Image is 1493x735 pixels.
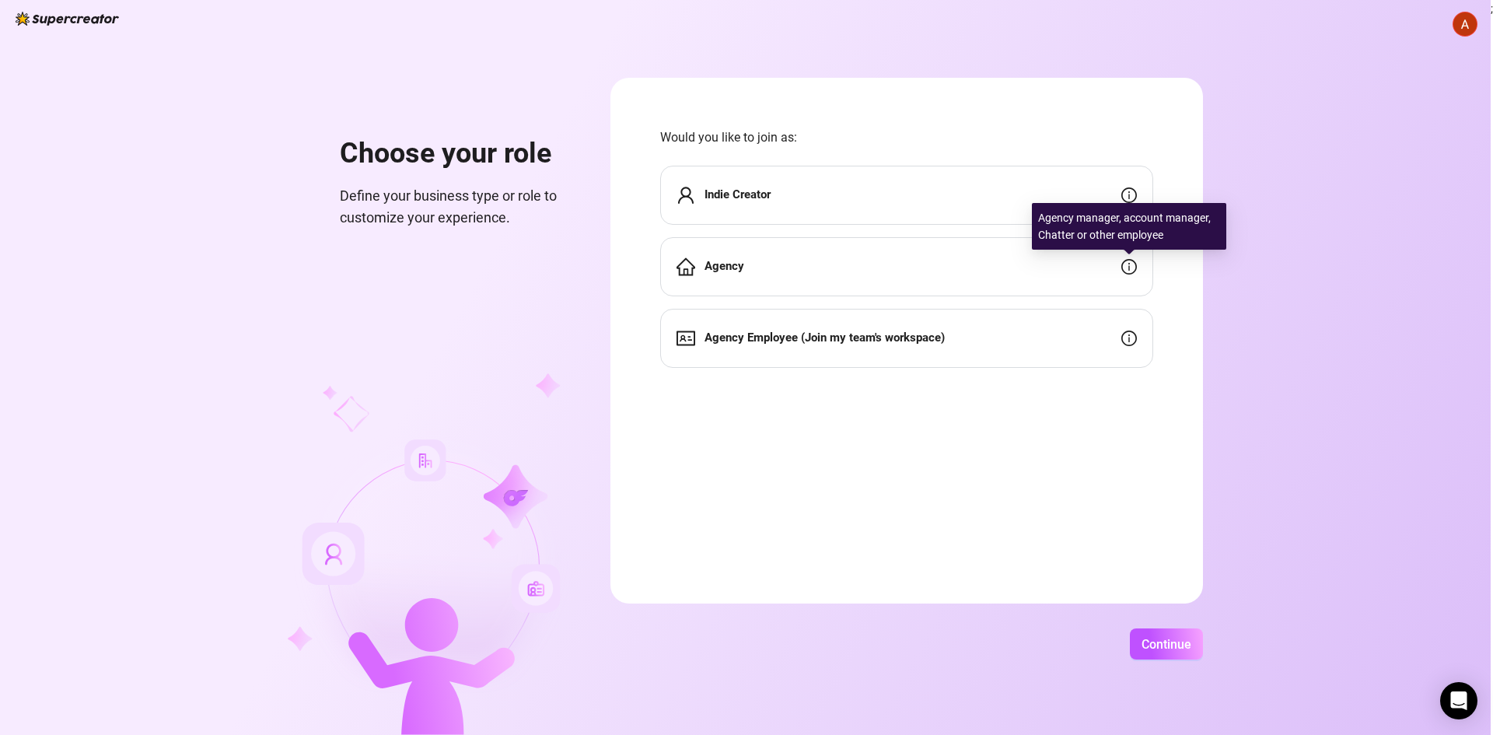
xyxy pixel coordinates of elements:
[340,137,573,171] h1: Choose your role
[340,185,573,229] span: Define your business type or role to customize your experience.
[16,12,119,26] img: logo
[1440,682,1477,719] div: Open Intercom Messenger
[705,331,945,345] strong: Agency Employee (Join my team's workspace)
[677,257,695,276] span: home
[1032,203,1226,250] div: Agency manager, account manager, Chatter or other employee
[1121,187,1137,203] span: info-circle
[705,187,771,201] strong: Indie Creator
[1130,628,1203,660] button: Continue
[1142,637,1191,652] span: Continue
[677,329,695,348] span: idcard
[1121,259,1137,275] span: info-circle
[1453,12,1477,36] img: ACg8ocL9xsE0BTm77fbNC8T7Bw_4ZfuwGiJWj-HWFz73oQx7G6zlWA=s96-c
[1121,331,1137,346] span: info-circle
[660,128,1153,147] span: Would you like to join as:
[705,259,744,273] strong: Agency
[677,186,695,205] span: user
